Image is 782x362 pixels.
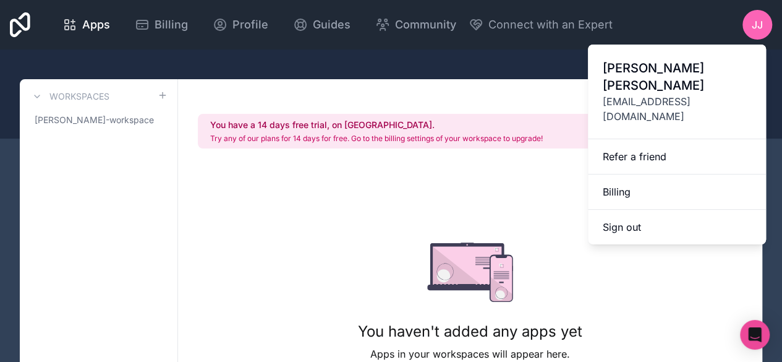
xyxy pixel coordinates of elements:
[358,347,582,361] p: Apps in your workspaces will appear here.
[49,90,109,103] h3: Workspaces
[313,16,351,33] span: Guides
[203,11,278,38] a: Profile
[82,16,110,33] span: Apps
[53,11,120,38] a: Apps
[210,119,543,131] h2: You have a 14 days free trial, on [GEOGRAPHIC_DATA].
[210,134,543,144] p: Try any of our plans for 14 days for free. Go to the billing settings of your workspace to upgrade!
[603,59,751,94] span: [PERSON_NAME] [PERSON_NAME]
[125,11,198,38] a: Billing
[358,322,582,342] h1: You haven't added any apps yet
[30,89,109,104] a: Workspaces
[427,243,513,302] img: empty state
[365,11,466,38] a: Community
[35,114,154,126] span: [PERSON_NAME]-workspace
[395,16,456,33] span: Community
[30,109,168,131] a: [PERSON_NAME]-workspace
[752,17,763,32] span: JJ
[588,210,766,244] button: Sign out
[588,175,766,210] a: Billing
[283,11,360,38] a: Guides
[232,16,268,33] span: Profile
[603,94,751,124] span: [EMAIL_ADDRESS][DOMAIN_NAME]
[740,320,770,350] div: Open Intercom Messenger
[488,16,613,33] span: Connect with an Expert
[155,16,188,33] span: Billing
[469,16,613,33] button: Connect with an Expert
[588,139,766,175] a: Refer a friend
